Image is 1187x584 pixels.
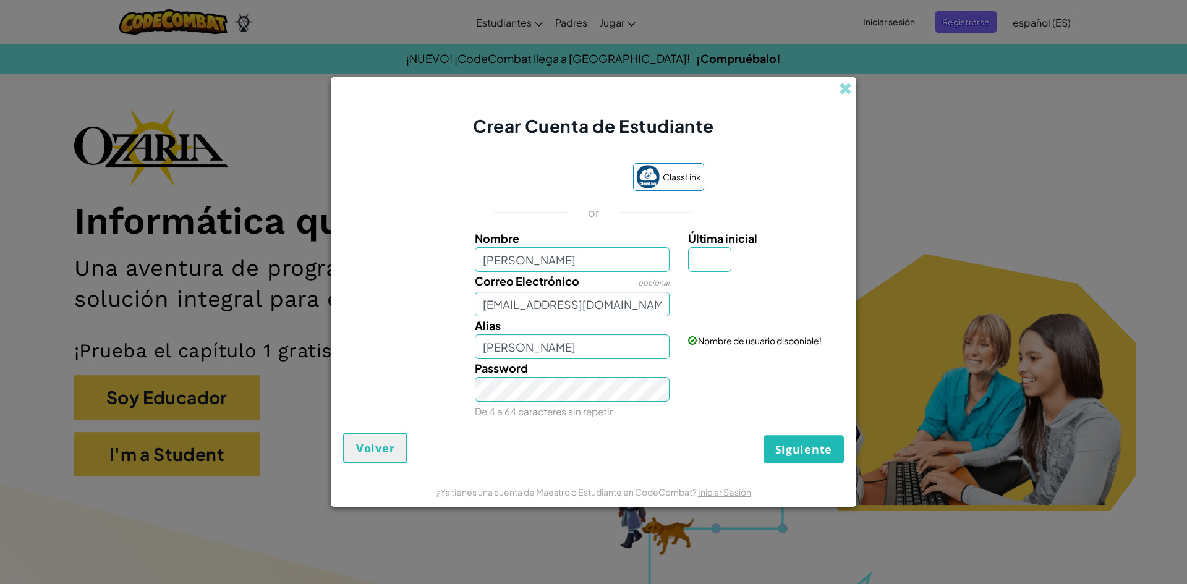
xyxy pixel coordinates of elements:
small: De 4 a 64 caracteres sin repetir [475,405,613,417]
button: Volver [343,433,407,463]
span: Siguiente [775,442,832,457]
p: or [588,205,600,220]
span: Nombre [475,231,519,245]
button: Siguiente [764,435,844,463]
a: Iniciar Sesión [698,486,751,497]
span: Password [475,361,528,375]
span: ¿Ya tienes una cuenta de Maestro o Estudiante en CodeCombat? [436,486,698,497]
span: opcional [638,278,670,287]
iframe: Botón Iniciar sesión con Google [477,164,627,192]
span: Volver [356,441,394,455]
span: Nombre de usuario disponible! [698,335,822,346]
img: classlink-logo-small.png [636,165,660,188]
span: ClassLink [663,168,701,186]
span: Crear Cuenta de Estudiante [473,115,714,137]
span: Alias [475,318,501,332]
span: Correo Electrónico [475,274,579,288]
span: Última inicial [688,231,757,245]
